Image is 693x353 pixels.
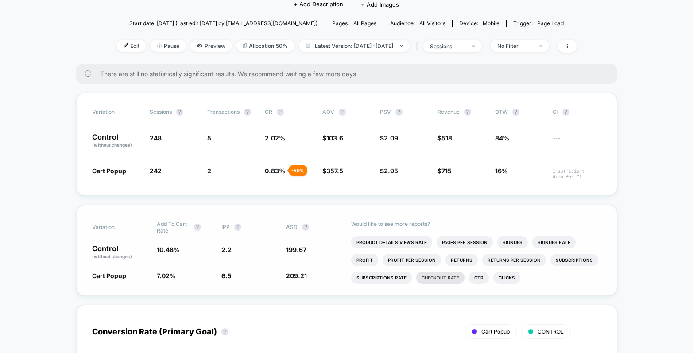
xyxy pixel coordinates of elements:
[265,134,285,142] span: 2.02 %
[221,328,228,335] button: ?
[322,134,343,142] span: $
[92,133,141,148] p: Control
[92,109,141,116] span: Variation
[150,134,162,142] span: 248
[151,40,186,52] span: Pause
[326,134,343,142] span: 103.6
[190,40,232,52] span: Preview
[497,236,528,248] li: Signups
[497,43,533,49] div: No Filter
[286,246,306,253] span: 199.67
[562,109,569,116] button: ?
[380,167,398,175] span: $
[351,272,412,284] li: Subscriptions Rate
[243,43,247,48] img: rebalance
[221,272,232,279] span: 6.5
[221,224,230,230] span: IPP
[464,109,471,116] button: ?
[92,167,126,175] span: Cart Popup
[553,136,601,148] span: ---
[395,109,403,116] button: ?
[92,221,141,234] span: Variation
[419,20,445,27] span: All Visitors
[150,109,172,115] span: Sessions
[553,109,601,116] span: CI
[430,43,465,50] div: sessions
[384,134,398,142] span: 2.09
[353,20,376,27] span: all pages
[176,109,183,116] button: ?
[539,45,542,47] img: end
[221,246,232,253] span: 2.2
[265,167,285,175] span: 0.83 %
[437,167,452,175] span: $
[553,168,601,180] span: Insufficient data for CI
[416,272,465,284] li: Checkout Rate
[437,109,460,115] span: Revenue
[400,45,403,47] img: end
[437,134,452,142] span: $
[414,40,423,53] span: |
[481,328,510,335] span: Cart Popup
[299,40,410,52] span: Latest Version: [DATE] - [DATE]
[322,167,343,175] span: $
[207,109,240,115] span: Transactions
[207,134,211,142] span: 5
[482,254,546,266] li: Returns Per Session
[513,20,564,27] div: Trigger:
[383,254,441,266] li: Profit Per Session
[538,328,564,335] span: CONTROL
[441,134,452,142] span: 518
[92,254,132,259] span: (without changes)
[234,224,241,231] button: ?
[469,272,489,284] li: Ctr
[322,109,334,115] span: AOV
[452,20,506,27] span: Device:
[117,40,146,52] span: Edit
[512,109,519,116] button: ?
[339,109,346,116] button: ?
[157,221,190,234] span: Add To Cart Rate
[380,109,391,115] span: PSV
[302,224,309,231] button: ?
[157,272,176,279] span: 7.02 %
[390,20,445,27] div: Audience:
[351,221,601,227] p: Would like to see more reports?
[445,254,478,266] li: Returns
[483,20,499,27] span: mobile
[380,134,398,142] span: $
[265,109,272,115] span: CR
[286,272,307,279] span: 209.21
[351,236,432,248] li: Product Details Views Rate
[92,245,148,260] p: Control
[92,272,126,279] span: Cart Popup
[129,20,317,27] span: Start date: [DATE] (Last edit [DATE] by [EMAIL_ADDRESS][DOMAIN_NAME])
[236,40,294,52] span: Allocation: 50%
[361,1,399,8] span: + Add Images
[441,167,452,175] span: 715
[437,236,493,248] li: Pages Per Session
[550,254,598,266] li: Subscriptions
[384,167,398,175] span: 2.95
[472,45,475,47] img: end
[306,43,310,48] img: calendar
[537,20,564,27] span: Page Load
[100,70,600,78] span: There are still no statistically significant results. We recommend waiting a few more days
[532,236,576,248] li: Signups Rate
[495,134,509,142] span: 84%
[289,165,307,176] div: - 59 %
[92,142,132,147] span: (without changes)
[124,43,128,48] img: edit
[207,167,211,175] span: 2
[150,167,162,175] span: 242
[493,272,520,284] li: Clicks
[332,20,376,27] div: Pages:
[194,224,201,231] button: ?
[157,43,162,48] img: end
[351,254,378,266] li: Profit
[244,109,251,116] button: ?
[277,109,284,116] button: ?
[157,246,180,253] span: 10.48 %
[326,167,343,175] span: 357.5
[495,167,508,175] span: 16%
